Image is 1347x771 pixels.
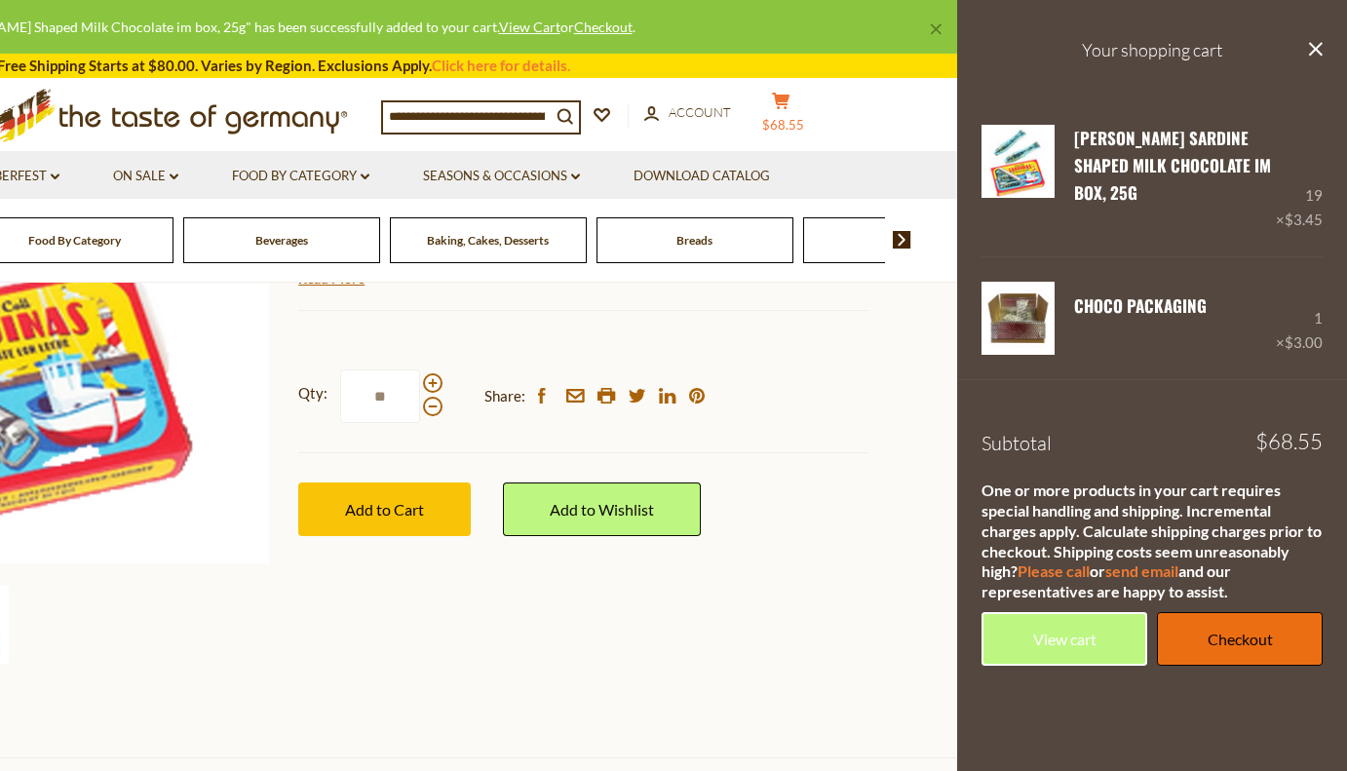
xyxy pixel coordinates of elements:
[427,233,549,248] a: Baking, Cakes, Desserts
[1276,282,1323,355] div: 1 ×
[893,231,911,249] img: next arrow
[981,481,1323,602] div: One or more products in your cart requires special handling and shipping. Incremental charges app...
[1157,612,1323,666] a: Checkout
[669,104,731,120] span: Account
[930,23,942,35] a: ×
[340,369,420,423] input: Qty:
[1074,293,1207,318] a: CHOCO Packaging
[574,19,633,35] a: Checkout
[1074,126,1271,206] a: [PERSON_NAME] Sardine Shaped Milk Chocolate im box, 25g
[345,500,424,519] span: Add to Cart
[255,233,308,248] a: Beverages
[423,166,580,187] a: Seasons & Occasions
[1255,431,1323,452] span: $68.55
[1105,561,1178,580] a: send email
[981,125,1055,198] img: Simon Coll Sardine Shaped Chocolates
[762,117,804,133] span: $68.55
[981,431,1052,455] span: Subtotal
[298,482,471,536] button: Add to Cart
[113,166,178,187] a: On Sale
[981,125,1055,233] a: Simon Coll Sardine Shaped Chocolates
[432,57,570,74] a: Click here for details.
[751,92,810,140] button: $68.55
[1276,125,1323,233] div: 19 ×
[644,102,731,124] a: Account
[499,19,560,35] a: View Cart
[1018,561,1090,580] a: Please call
[503,482,701,536] a: Add to Wishlist
[981,282,1055,355] img: CHOCO Packaging
[484,384,525,408] span: Share:
[676,233,712,248] a: Breads
[634,166,770,187] a: Download Catalog
[232,166,369,187] a: Food By Category
[1285,211,1323,228] span: $3.45
[1285,333,1323,351] span: $3.00
[28,233,121,248] a: Food By Category
[298,381,327,405] strong: Qty:
[981,612,1147,666] a: View cart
